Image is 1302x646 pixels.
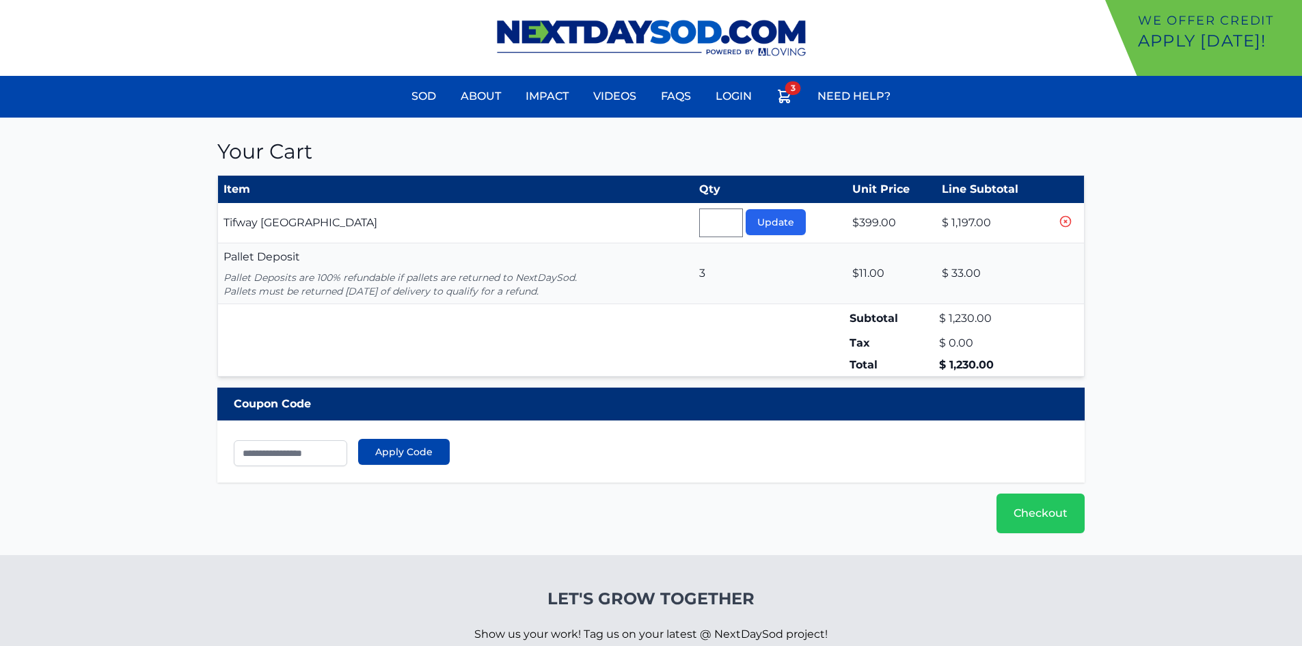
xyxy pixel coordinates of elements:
[847,304,936,333] td: Subtotal
[1138,11,1297,30] p: We offer Credit
[847,354,936,377] td: Total
[996,494,1085,533] a: Checkout
[936,176,1050,204] th: Line Subtotal
[223,271,688,298] p: Pallet Deposits are 100% refundable if pallets are returned to NextDaySod. Pallets must be return...
[585,80,645,113] a: Videos
[653,80,699,113] a: FAQs
[936,243,1050,304] td: $ 33.00
[746,209,806,235] button: Update
[694,176,847,204] th: Qty
[517,80,577,113] a: Impact
[809,80,899,113] a: Need Help?
[936,332,1050,354] td: $ 0.00
[768,80,801,118] a: 3
[217,388,1085,420] div: Coupon Code
[474,588,828,610] h4: Let's Grow Together
[847,332,936,354] td: Tax
[217,176,694,204] th: Item
[375,445,433,459] span: Apply Code
[936,304,1050,333] td: $ 1,230.00
[707,80,760,113] a: Login
[217,139,1085,164] h1: Your Cart
[694,243,847,304] td: 3
[847,243,936,304] td: $11.00
[847,203,936,243] td: $399.00
[217,243,694,304] td: Pallet Deposit
[217,203,694,243] td: Tifway [GEOGRAPHIC_DATA]
[936,354,1050,377] td: $ 1,230.00
[936,203,1050,243] td: $ 1,197.00
[1138,30,1297,52] p: Apply [DATE]!
[847,176,936,204] th: Unit Price
[785,81,801,95] span: 3
[452,80,509,113] a: About
[403,80,444,113] a: Sod
[358,439,450,465] button: Apply Code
